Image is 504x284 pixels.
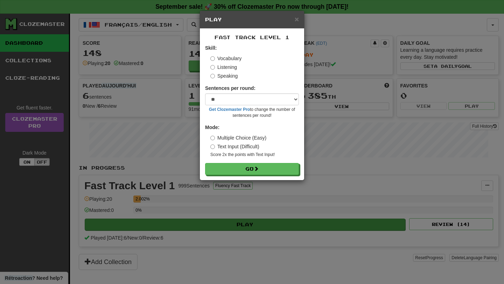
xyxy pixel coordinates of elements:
[210,72,238,79] label: Speaking
[209,107,250,112] a: Get Clozemaster Pro
[210,144,215,149] input: Text Input (Difficult)
[205,107,299,119] small: to change the number of sentences per round!
[210,143,259,150] label: Text Input (Difficult)
[295,15,299,23] button: Close
[210,134,266,141] label: Multiple Choice (Easy)
[210,64,237,71] label: Listening
[205,125,219,130] strong: Mode:
[210,74,215,78] input: Speaking
[205,16,299,23] h5: Play
[205,45,217,51] strong: Skill:
[205,163,299,175] button: Go
[215,34,289,40] span: Fast Track Level 1
[205,85,255,92] label: Sentences per round:
[210,136,215,140] input: Multiple Choice (Easy)
[295,15,299,23] span: ×
[210,56,215,61] input: Vocabulary
[210,65,215,70] input: Listening
[210,55,241,62] label: Vocabulary
[210,152,299,158] small: Score 2x the points with Text Input !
